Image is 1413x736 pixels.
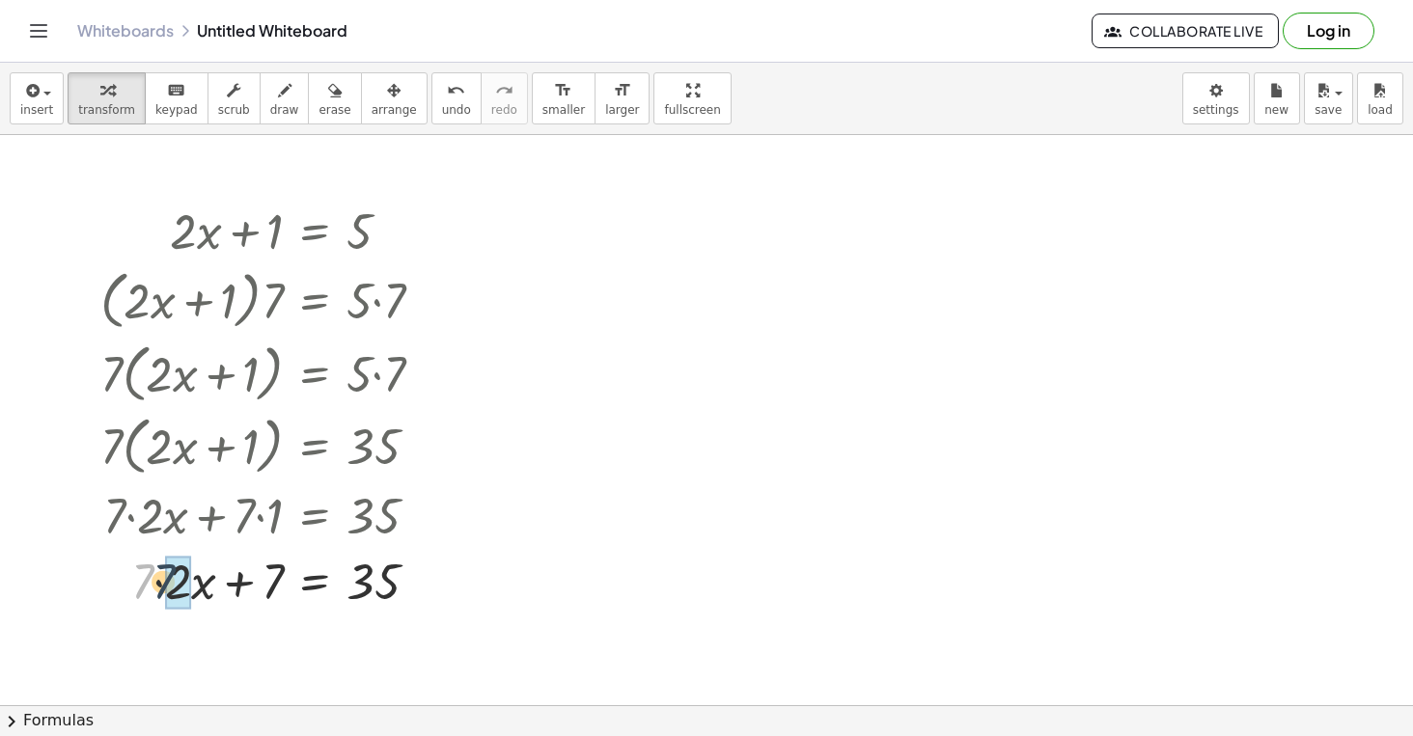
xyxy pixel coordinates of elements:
[155,103,198,117] span: keypad
[167,79,185,102] i: keyboard
[270,103,299,117] span: draw
[431,72,482,124] button: undoundo
[372,103,417,117] span: arrange
[260,72,310,124] button: draw
[319,103,350,117] span: erase
[495,79,513,102] i: redo
[20,103,53,117] span: insert
[1368,103,1393,117] span: load
[361,72,428,124] button: arrange
[491,103,517,117] span: redo
[308,72,361,124] button: erase
[10,72,64,124] button: insert
[1254,72,1300,124] button: new
[481,72,528,124] button: redoredo
[218,103,250,117] span: scrub
[1264,103,1288,117] span: new
[595,72,650,124] button: format_sizelarger
[1315,103,1342,117] span: save
[1304,72,1353,124] button: save
[1108,22,1262,40] span: Collaborate Live
[542,103,585,117] span: smaller
[653,72,731,124] button: fullscreen
[1283,13,1374,49] button: Log in
[532,72,596,124] button: format_sizesmaller
[613,79,631,102] i: format_size
[78,103,135,117] span: transform
[208,72,261,124] button: scrub
[442,103,471,117] span: undo
[664,103,720,117] span: fullscreen
[1182,72,1250,124] button: settings
[23,15,54,46] button: Toggle navigation
[145,72,208,124] button: keyboardkeypad
[1357,72,1403,124] button: load
[554,79,572,102] i: format_size
[1193,103,1239,117] span: settings
[68,72,146,124] button: transform
[605,103,639,117] span: larger
[1092,14,1279,48] button: Collaborate Live
[77,21,174,41] a: Whiteboards
[447,79,465,102] i: undo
